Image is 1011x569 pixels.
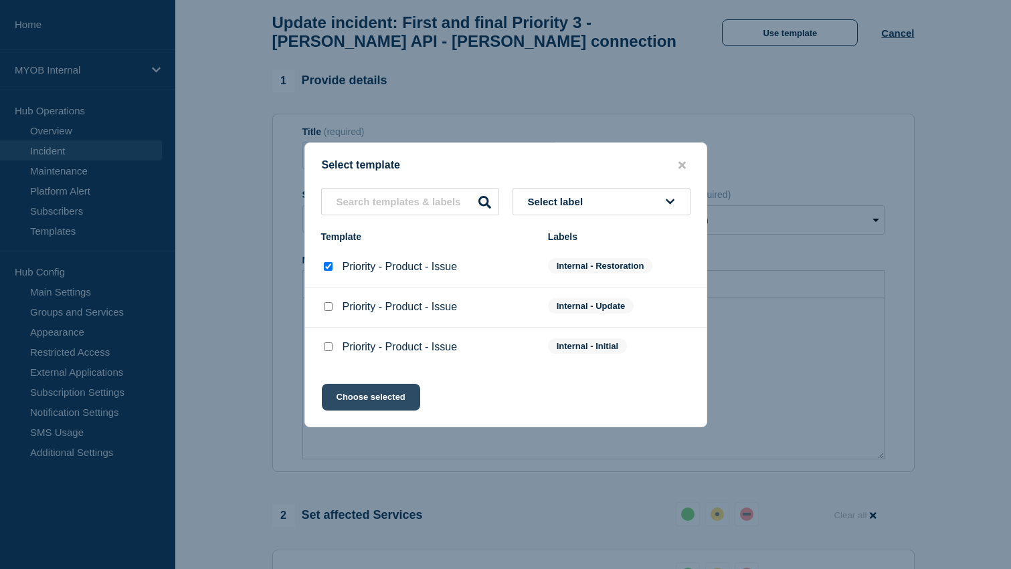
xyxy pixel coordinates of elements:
p: Priority - Product - Issue [343,341,458,353]
button: Select label [513,188,691,215]
div: Labels [548,231,691,242]
button: close button [674,159,690,172]
span: Internal - Initial [548,338,627,354]
input: Search templates & labels [321,188,499,215]
span: Select label [528,196,589,207]
p: Priority - Product - Issue [343,261,458,273]
div: Select template [305,159,707,172]
span: Internal - Update [548,298,634,314]
input: Priority - Product - Issue checkbox [324,302,333,311]
button: Choose selected [322,384,420,411]
input: Priority - Product - Issue checkbox [324,262,333,271]
span: Internal - Restoration [548,258,653,273]
p: Priority - Product - Issue [343,301,458,313]
input: Priority - Product - Issue checkbox [324,342,333,351]
div: Template [321,231,535,242]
